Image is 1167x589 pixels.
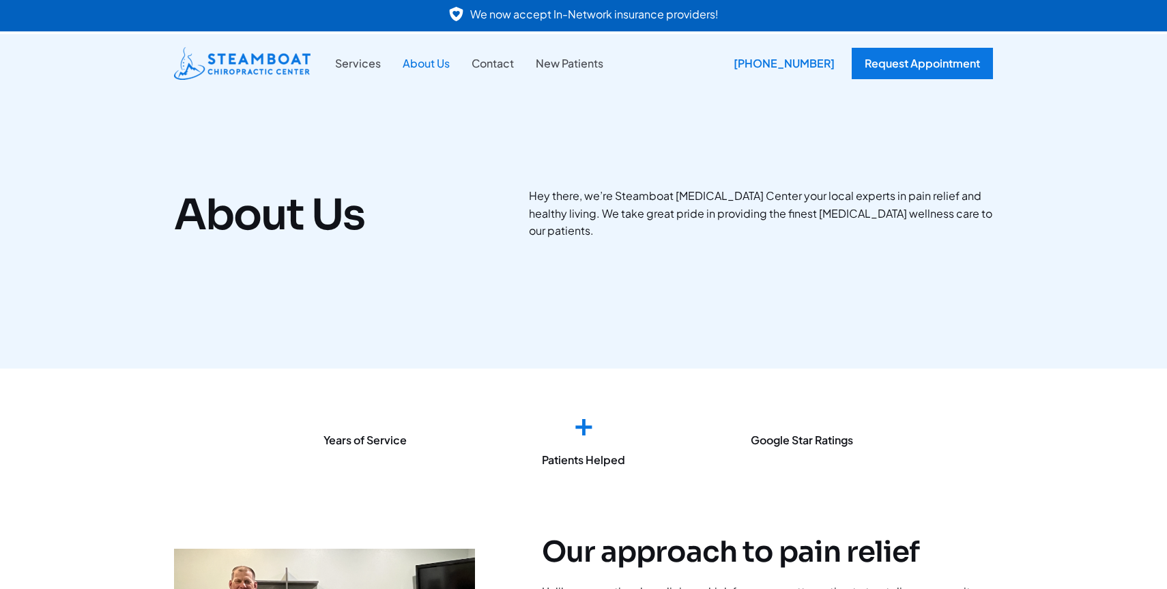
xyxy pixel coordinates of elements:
[542,535,993,569] h2: Our approach to pain relief
[324,55,614,72] nav: Site Navigation
[481,452,686,467] div: Patients Helped
[174,47,311,80] img: Steamboat Chiropractic Center
[324,55,392,72] a: Services
[700,433,904,447] div: Google Star Ratings
[723,48,845,79] div: [PHONE_NUMBER]
[723,48,838,79] a: [PHONE_NUMBER]
[529,187,993,240] p: Hey there, we’re Steamboat [MEDICAL_DATA] Center your local experts in pain relief and healthy li...
[852,48,993,79] a: Request Appointment
[263,433,467,447] div: Years of Service
[174,190,502,240] h1: About Us
[525,55,614,72] a: New Patients
[392,55,461,72] a: About Us
[573,401,594,443] span: +
[461,55,525,72] a: Contact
